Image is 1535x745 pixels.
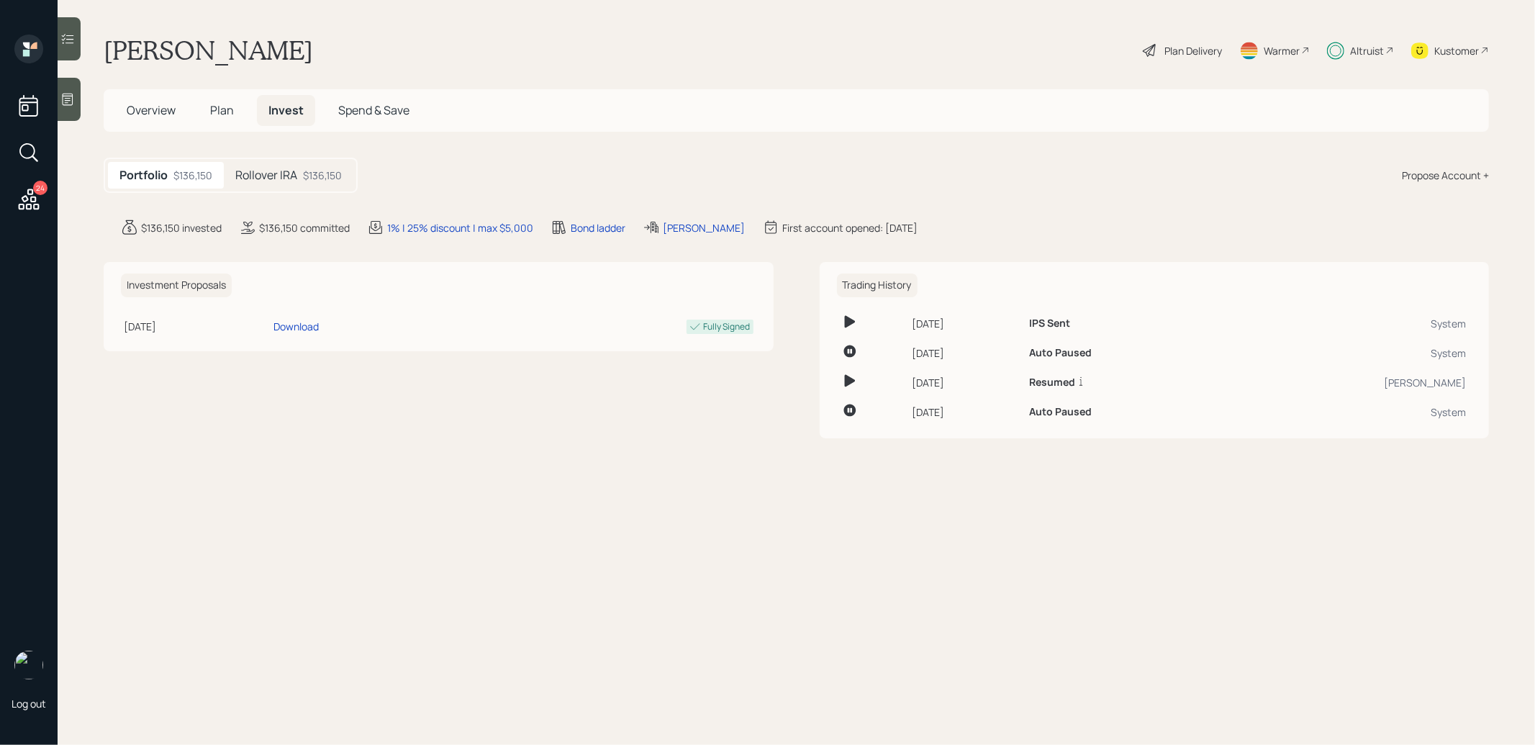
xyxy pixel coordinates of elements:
div: Log out [12,697,46,710]
img: treva-nostdahl-headshot.png [14,651,43,679]
span: Spend & Save [338,102,409,118]
h1: [PERSON_NAME] [104,35,313,66]
div: Kustomer [1434,43,1479,58]
div: System [1227,346,1466,361]
div: Fully Signed [704,320,751,333]
h6: Investment Proposals [121,274,232,297]
div: System [1227,405,1466,420]
div: [DATE] [912,316,1018,331]
div: First account opened: [DATE] [782,220,918,235]
div: $136,150 invested [141,220,222,235]
div: Bond ladder [571,220,625,235]
h5: Portfolio [119,168,168,182]
div: System [1227,316,1466,331]
div: $136,150 [303,168,342,183]
div: Propose Account + [1402,168,1489,183]
div: $136,150 [173,168,212,183]
span: Invest [268,102,304,118]
div: [DATE] [912,375,1018,390]
div: Plan Delivery [1164,43,1222,58]
h6: Auto Paused [1029,406,1092,418]
div: $136,150 committed [259,220,350,235]
div: [PERSON_NAME] [1227,375,1466,390]
div: [DATE] [912,405,1018,420]
div: [DATE] [124,319,268,334]
div: Altruist [1350,43,1384,58]
h5: Rollover IRA [235,168,297,182]
div: [PERSON_NAME] [663,220,745,235]
h6: Trading History [837,274,918,297]
div: Warmer [1264,43,1300,58]
div: 1% | 25% discount | max $5,000 [387,220,533,235]
h6: IPS Sent [1029,317,1070,330]
div: [DATE] [912,346,1018,361]
span: Overview [127,102,176,118]
h6: Auto Paused [1029,347,1092,359]
div: 24 [33,181,47,195]
div: Download [273,319,319,334]
h6: Resumed [1029,376,1075,389]
span: Plan [210,102,234,118]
